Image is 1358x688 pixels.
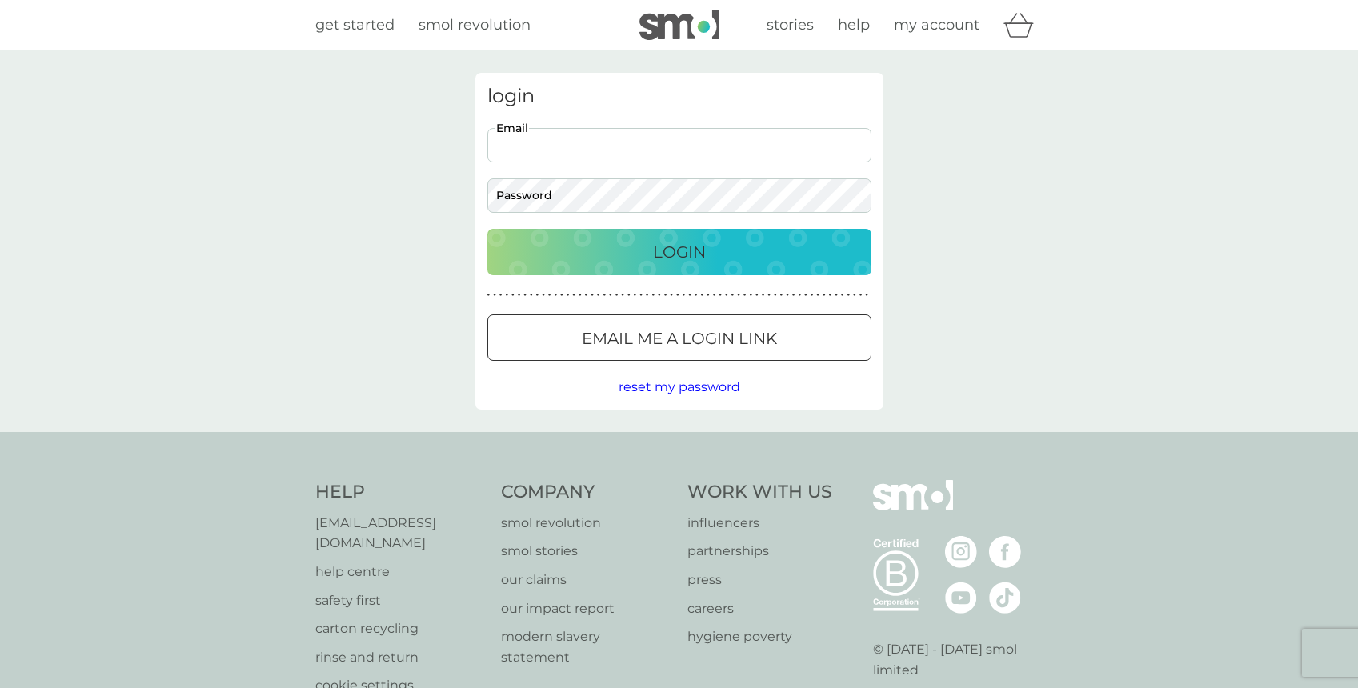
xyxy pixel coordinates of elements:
a: safety first [315,590,486,611]
p: ● [603,291,606,299]
p: ● [798,291,801,299]
span: help [838,16,870,34]
span: reset my password [619,379,740,394]
p: ● [554,291,557,299]
p: ● [670,291,673,299]
p: ● [847,291,850,299]
a: stories [767,14,814,37]
span: stories [767,16,814,34]
p: ● [749,291,752,299]
p: ● [835,291,838,299]
p: ● [523,291,527,299]
p: ● [700,291,703,299]
p: Email me a login link [582,326,777,351]
p: ● [731,291,735,299]
span: smol revolution [419,16,531,34]
p: ● [621,291,624,299]
p: ● [774,291,777,299]
a: hygiene poverty [687,626,832,647]
p: ● [634,291,637,299]
p: ● [530,291,533,299]
p: ● [664,291,667,299]
p: ● [683,291,686,299]
p: ● [707,291,710,299]
p: Login [653,239,706,265]
p: ● [816,291,819,299]
p: ● [597,291,600,299]
img: smol [639,10,719,40]
img: visit the smol Tiktok page [989,582,1021,614]
p: ● [572,291,575,299]
p: © [DATE] - [DATE] smol limited [873,639,1044,680]
img: visit the smol Facebook page [989,536,1021,568]
p: ● [853,291,856,299]
p: ● [542,291,545,299]
span: get started [315,16,395,34]
a: press [687,570,832,590]
h3: login [487,85,871,108]
p: ● [841,291,844,299]
p: ● [493,291,496,299]
p: ● [804,291,807,299]
a: smol revolution [419,14,531,37]
p: ● [719,291,722,299]
p: ● [579,291,582,299]
p: ● [591,291,594,299]
h4: Help [315,480,486,505]
h4: Company [501,480,671,505]
p: ● [713,291,716,299]
a: smol revolution [501,513,671,534]
a: partnerships [687,541,832,562]
p: ● [518,291,521,299]
p: ● [762,291,765,299]
div: basket [1003,9,1044,41]
p: ● [859,291,863,299]
p: ● [627,291,631,299]
p: ● [646,291,649,299]
p: ● [780,291,783,299]
p: ● [585,291,588,299]
p: ● [676,291,679,299]
p: ● [829,291,832,299]
p: ● [695,291,698,299]
img: smol [873,480,953,534]
a: modern slavery statement [501,626,671,667]
a: [EMAIL_ADDRESS][DOMAIN_NAME] [315,513,486,554]
p: ● [536,291,539,299]
p: ● [743,291,747,299]
p: ● [609,291,612,299]
p: ● [823,291,826,299]
p: ● [737,291,740,299]
p: ● [511,291,515,299]
p: ● [865,291,868,299]
a: help [838,14,870,37]
p: ● [811,291,814,299]
a: our claims [501,570,671,590]
p: smol stories [501,541,671,562]
p: careers [687,598,832,619]
p: ● [688,291,691,299]
p: ● [487,291,491,299]
p: ● [567,291,570,299]
p: ● [767,291,771,299]
p: ● [560,291,563,299]
button: Email me a login link [487,314,871,361]
img: visit the smol Instagram page [945,536,977,568]
p: ● [786,291,789,299]
a: get started [315,14,395,37]
h4: Work With Us [687,480,832,505]
p: carton recycling [315,618,486,639]
span: my account [894,16,979,34]
p: ● [548,291,551,299]
p: ● [615,291,619,299]
a: our impact report [501,598,671,619]
p: ● [499,291,503,299]
a: help centre [315,562,486,582]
